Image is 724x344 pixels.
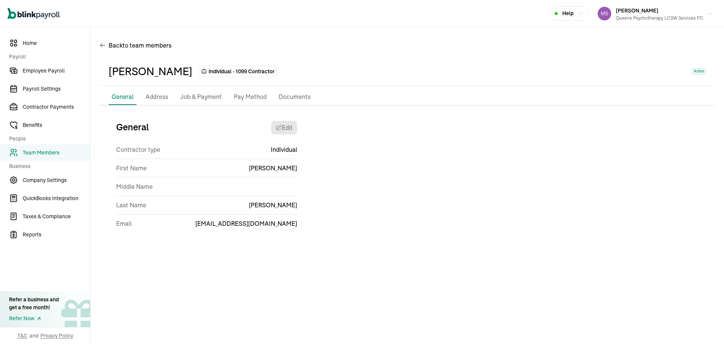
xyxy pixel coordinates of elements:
[116,182,153,191] span: Middle Name
[123,41,172,50] span: to team members
[180,92,222,102] p: Job & Payment
[9,53,86,61] span: Payroll
[112,92,133,101] p: General
[9,296,59,312] div: Refer a business and get a free month!
[616,15,704,22] div: Queens Psychotherapy LCSW Services P.C.
[8,3,60,25] nav: Global
[9,135,86,143] span: People
[17,332,28,339] span: T&C
[234,92,267,102] p: Pay Method
[271,121,297,134] button: Edit
[23,231,90,239] span: Reports
[562,9,574,17] span: Help
[692,68,706,75] span: Active
[116,201,146,210] span: Last Name
[23,85,90,93] span: Payroll Settings
[40,332,73,339] span: Privacy Policy
[23,176,90,184] span: Company Settings
[23,103,90,111] span: Contractor Payments
[109,41,172,50] span: Back
[195,219,297,228] span: [EMAIL_ADDRESS][DOMAIN_NAME]
[209,68,275,75] span: Individual - 1099 Contractor
[23,39,90,47] span: Home
[100,36,172,54] button: Backto team members
[109,63,192,79] div: [PERSON_NAME]
[23,149,90,157] span: Team Members
[686,308,724,344] iframe: Chat Widget
[249,164,297,173] span: [PERSON_NAME]
[116,164,147,173] span: First Name
[550,6,589,21] button: Help
[279,92,311,102] p: Documents
[9,315,59,322] a: Refer Now
[249,201,297,210] span: [PERSON_NAME]
[595,4,716,23] button: [PERSON_NAME]Queens Psychotherapy LCSW Services P.C.
[146,92,168,102] p: Address
[116,121,149,134] h3: General
[23,121,90,129] span: Benefits
[116,145,160,154] span: Contractor type
[116,219,132,228] span: Email
[23,194,90,202] span: QuickBooks Integration
[271,145,297,154] span: Individual
[23,213,90,221] span: Taxes & Compliance
[616,7,658,14] span: [PERSON_NAME]
[23,67,90,75] span: Employee Payroll
[9,162,86,170] span: Business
